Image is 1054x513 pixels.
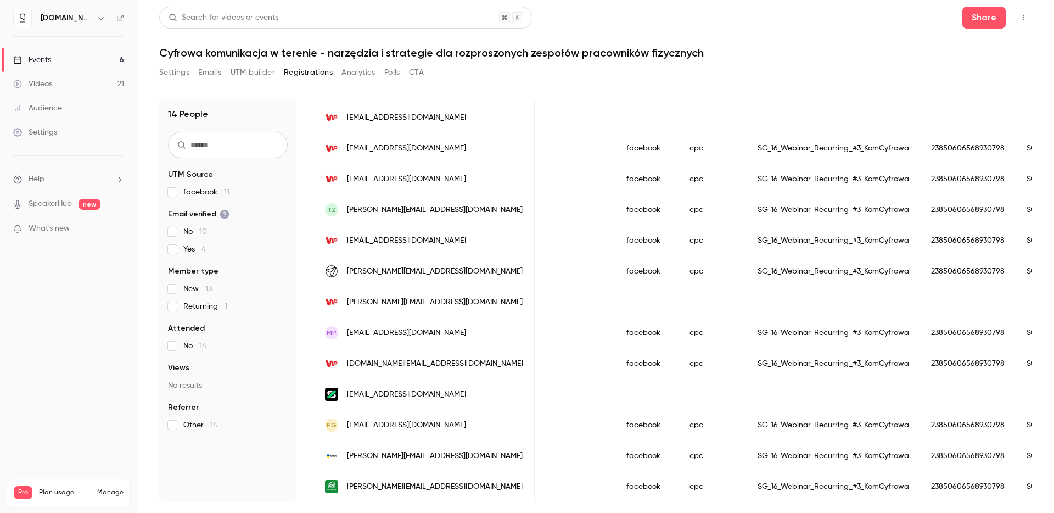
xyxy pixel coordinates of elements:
h6: [DOMAIN_NAME] [41,13,92,24]
span: Email verified [168,209,229,220]
div: 23850606568930798 [920,256,1016,287]
img: quico.io [14,9,31,27]
span: Attended [168,323,205,334]
span: [PERSON_NAME][EMAIL_ADDRESS][DOMAIN_NAME] [347,204,523,216]
span: UTM Source [168,169,213,180]
span: PG [327,420,337,430]
div: SG_16_Webinar_Recurring_#3_KomCyfrowa [747,471,920,502]
span: Help [29,174,44,185]
div: 23850606568930798 [920,317,1016,348]
span: new [79,199,100,210]
span: [EMAIL_ADDRESS][DOMAIN_NAME] [347,327,466,339]
span: [PERSON_NAME][EMAIL_ADDRESS][DOMAIN_NAME] [347,481,523,493]
div: facebook [615,471,679,502]
button: Registrations [284,64,333,81]
span: facebook [183,187,229,198]
img: onet.pl [325,449,338,462]
li: help-dropdown-opener [13,174,124,185]
a: SpeakerHub [29,198,72,210]
div: 23850606568930798 [920,133,1016,164]
div: 23850606568930798 [920,164,1016,194]
div: Search for videos or events [169,12,278,24]
button: CTA [409,64,424,81]
section: facet-groups [168,169,288,431]
span: 14 [210,421,217,429]
div: cpc [679,164,747,194]
button: Analytics [341,64,375,81]
span: [PERSON_NAME][EMAIL_ADDRESS][DOMAIN_NAME] [347,450,523,462]
div: facebook [615,410,679,440]
img: abm-jedraszek.pl [325,480,338,493]
img: afry.com [325,265,338,278]
span: New [183,283,212,294]
span: [PERSON_NAME][EMAIL_ADDRESS][DOMAIN_NAME] [347,266,523,277]
p: No results [168,380,288,391]
div: SG_16_Webinar_Recurring_#3_KomCyfrowa [747,133,920,164]
div: cpc [679,440,747,471]
span: Views [168,363,189,373]
span: TZ [327,205,336,215]
div: SG_16_Webinar_Recurring_#3_KomCyfrowa [747,348,920,379]
img: skalskigrowth.com [325,388,338,401]
span: 1 [225,303,227,310]
div: cpc [679,194,747,225]
img: wp.pl [325,234,338,247]
span: No [183,226,207,237]
div: cpc [679,348,747,379]
span: [EMAIL_ADDRESS][DOMAIN_NAME] [347,389,466,400]
span: 14 [199,342,206,350]
span: 13 [205,285,212,293]
span: What's new [29,223,70,235]
span: 11 [224,188,229,196]
span: [EMAIL_ADDRESS][DOMAIN_NAME] [347,112,466,124]
div: 23850606568930798 [920,440,1016,471]
div: facebook [615,164,679,194]
span: Referrer [168,402,199,413]
img: wp.pl [325,295,338,309]
div: SG_16_Webinar_Recurring_#3_KomCyfrowa [747,225,920,256]
iframe: Noticeable Trigger [111,224,124,234]
span: [EMAIL_ADDRESS][DOMAIN_NAME] [347,420,466,431]
div: Settings [13,127,57,138]
div: facebook [615,440,679,471]
div: 23850606568930798 [920,471,1016,502]
div: facebook [615,256,679,287]
span: Member type [168,266,218,277]
img: wp.pl [325,172,338,186]
button: Settings [159,64,189,81]
span: [PERSON_NAME][EMAIL_ADDRESS][DOMAIN_NAME] [347,297,523,308]
div: SG_16_Webinar_Recurring_#3_KomCyfrowa [747,194,920,225]
span: Pro [14,486,32,499]
button: UTM builder [231,64,275,81]
div: cpc [679,471,747,502]
div: SG_16_Webinar_Recurring_#3_KomCyfrowa [747,164,920,194]
div: facebook [615,194,679,225]
h1: 14 People [168,108,208,121]
span: Returning [183,301,227,312]
span: [EMAIL_ADDRESS][DOMAIN_NAME] [347,143,466,154]
img: wp.pl [325,142,338,155]
div: 23850606568930798 [920,194,1016,225]
span: Other [183,420,217,431]
span: Yes [183,244,206,255]
span: MP [327,328,337,338]
div: facebook [615,225,679,256]
div: Events [13,54,51,65]
div: cpc [679,256,747,287]
div: 23850606568930798 [920,225,1016,256]
div: SG_16_Webinar_Recurring_#3_KomCyfrowa [747,410,920,440]
div: cpc [679,225,747,256]
img: wp.pl [325,357,338,370]
div: 23850606568930798 [920,348,1016,379]
div: facebook [615,317,679,348]
div: Audience [13,103,62,114]
div: cpc [679,133,747,164]
span: 4 [201,246,206,253]
div: facebook [615,348,679,379]
span: No [183,341,206,352]
div: 23850606568930798 [920,410,1016,440]
button: Polls [384,64,400,81]
div: SG_16_Webinar_Recurring_#3_KomCyfrowa [747,317,920,348]
div: cpc [679,317,747,348]
span: Plan usage [39,488,91,497]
